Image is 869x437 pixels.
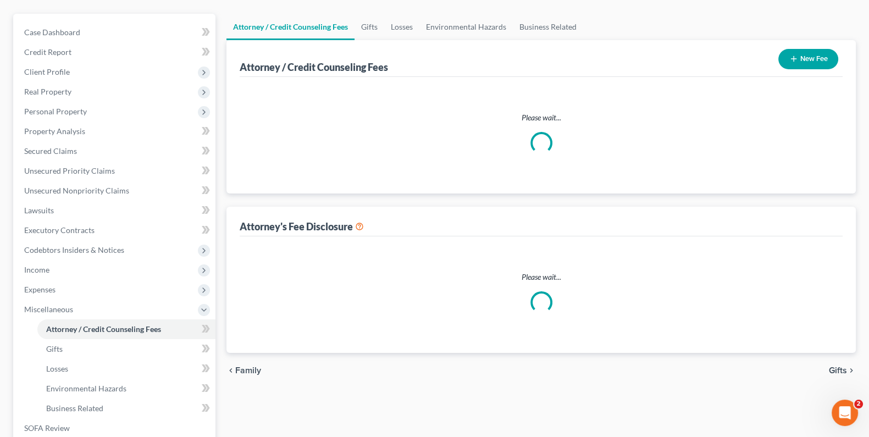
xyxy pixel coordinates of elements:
[24,285,56,294] span: Expenses
[46,403,103,413] span: Business Related
[46,364,68,373] span: Losses
[832,400,858,426] iframe: Intercom live chat
[24,87,71,96] span: Real Property
[24,186,129,195] span: Unsecured Nonpriority Claims
[226,366,235,375] i: chevron_left
[24,423,70,433] span: SOFA Review
[37,379,215,399] a: Environmental Hazards
[46,324,161,334] span: Attorney / Credit Counseling Fees
[24,107,87,116] span: Personal Property
[829,366,856,375] button: Gifts chevron_right
[24,67,70,76] span: Client Profile
[37,399,215,418] a: Business Related
[37,319,215,339] a: Attorney / Credit Counseling Fees
[24,225,95,235] span: Executory Contracts
[46,344,63,353] span: Gifts
[240,220,364,233] div: Attorney's Fee Disclosure
[235,366,261,375] span: Family
[24,206,54,215] span: Lawsuits
[513,14,583,40] a: Business Related
[419,14,513,40] a: Environmental Hazards
[24,27,80,37] span: Case Dashboard
[240,60,388,74] div: Attorney / Credit Counseling Fees
[24,47,71,57] span: Credit Report
[24,166,115,175] span: Unsecured Priority Claims
[24,126,85,136] span: Property Analysis
[226,366,261,375] button: chevron_left Family
[24,305,73,314] span: Miscellaneous
[847,366,856,375] i: chevron_right
[384,14,419,40] a: Losses
[15,121,215,141] a: Property Analysis
[248,272,834,283] p: Please wait...
[37,359,215,379] a: Losses
[778,49,838,69] button: New Fee
[24,146,77,156] span: Secured Claims
[248,112,834,123] p: Please wait...
[24,245,124,255] span: Codebtors Insiders & Notices
[854,400,863,408] span: 2
[15,23,215,42] a: Case Dashboard
[46,384,126,393] span: Environmental Hazards
[15,220,215,240] a: Executory Contracts
[226,14,355,40] a: Attorney / Credit Counseling Fees
[24,265,49,274] span: Income
[37,339,215,359] a: Gifts
[15,141,215,161] a: Secured Claims
[355,14,384,40] a: Gifts
[15,201,215,220] a: Lawsuits
[15,42,215,62] a: Credit Report
[15,181,215,201] a: Unsecured Nonpriority Claims
[15,161,215,181] a: Unsecured Priority Claims
[829,366,847,375] span: Gifts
